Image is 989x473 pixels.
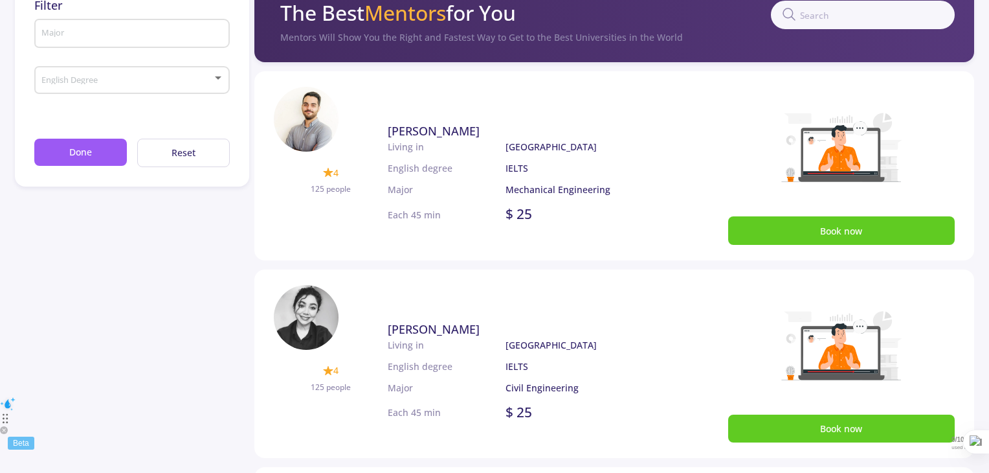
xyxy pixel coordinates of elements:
span: [PERSON_NAME] [388,321,480,337]
button: Reset [137,139,230,168]
span: [PERSON_NAME] [388,123,480,139]
span: 125 people [311,183,351,194]
span: 125 people [311,382,351,393]
h2: The Best for You [280,1,516,25]
p: $ 25 [506,204,532,225]
p: IELTS [506,161,671,175]
p: Each 45 min [388,406,441,419]
span: 4 [333,363,339,377]
p: Mechanical Engineering [506,183,671,196]
p: Living in [388,338,506,352]
button: Book now [728,415,955,443]
button: Book now [728,216,955,244]
span: 4 [333,166,339,179]
div: Mentors Will Show You the Right and Fastest Way to Get to the Best Universities in the World [280,30,955,44]
a: [PERSON_NAME] [388,122,671,140]
p: Major [388,183,506,196]
p: Civil Engineering [506,381,671,395]
p: Major [388,381,506,395]
p: $ 25 [506,402,532,423]
span: used queries [951,444,981,451]
p: Living in [388,140,506,154]
a: [PERSON_NAME] [388,321,671,338]
button: Done [34,139,127,167]
p: Each 45 min [388,208,441,222]
span: 0 / 10 [951,436,981,444]
p: [GEOGRAPHIC_DATA] [506,140,671,154]
p: English degree [388,360,506,373]
p: [GEOGRAPHIC_DATA] [506,338,671,352]
input: Search [771,1,955,29]
p: IELTS [506,360,671,373]
div: Beta [8,437,34,450]
p: English degree [388,161,506,175]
